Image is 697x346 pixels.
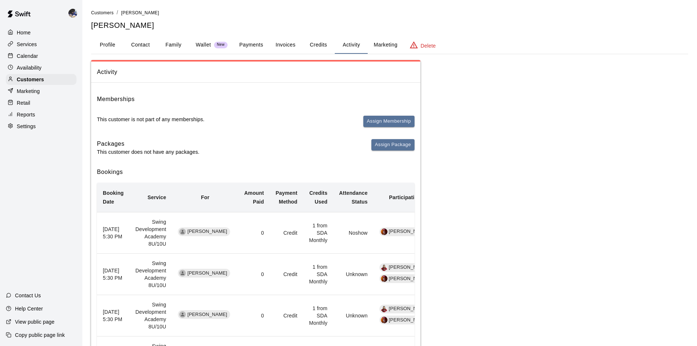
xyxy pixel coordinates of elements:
p: Delete [421,42,436,49]
a: Retail [6,97,76,108]
span: [PERSON_NAME] [184,311,230,318]
h5: [PERSON_NAME] [91,21,688,30]
td: 0 [239,254,270,295]
span: New [214,42,228,47]
p: Reports [17,111,35,118]
li: / [117,9,118,16]
button: Payments [233,36,269,54]
h6: Packages [97,139,199,149]
div: Camila Rodriguez [179,228,186,235]
p: View public page [15,318,55,325]
div: Home [6,27,76,38]
button: Credits [302,36,335,54]
p: This customer does not have any packages. [97,148,199,156]
img: Kaitlyn Lim [381,228,387,235]
span: [PERSON_NAME] [386,264,432,271]
a: Reports [6,109,76,120]
nav: breadcrumb [91,9,688,17]
td: Credit [270,295,303,336]
span: [PERSON_NAME] [386,305,432,312]
button: Contact [124,36,157,54]
button: Profile [91,36,124,54]
p: Services [17,41,37,48]
p: Availability [17,64,42,71]
button: Assign Package [371,139,415,150]
p: This customer is not part of any memberships. [97,116,205,123]
td: Swing Development Academy 8U/10U [130,254,172,295]
p: Calendar [17,52,38,60]
span: [PERSON_NAME] [386,275,432,282]
td: 0 [239,212,270,253]
button: Marketing [368,36,403,54]
b: Service [147,194,166,200]
div: Kevin Chandler [67,6,82,21]
th: [DATE] 5:30 PM [97,295,130,336]
td: 1 from SDA Monthly [303,212,333,253]
th: [DATE] 5:30 PM [97,254,130,295]
p: Wallet [196,41,211,49]
td: Noshow [333,212,374,253]
img: Kaitlyn Lim [381,317,387,323]
td: Unknown [333,295,374,336]
b: Payment Method [276,190,297,205]
h6: Memberships [97,94,135,104]
p: Settings [17,123,36,130]
td: Unknown [333,254,374,295]
span: [PERSON_NAME] [386,228,432,235]
div: Settings [6,121,76,132]
img: Kevin Chandler [68,9,77,18]
div: Kaitlyn Lim[PERSON_NAME] [379,316,432,324]
td: 1 from SDA Monthly [303,254,333,295]
a: Availability [6,62,76,73]
a: Services [6,39,76,50]
img: Kaitlyn Lim [381,275,387,282]
b: Participating Staff [389,194,434,200]
a: Customers [6,74,76,85]
button: Assign Membership [363,116,415,127]
p: Home [17,29,31,36]
div: Aly Kaneshiro[PERSON_NAME] [379,305,432,313]
b: Attendance Status [339,190,368,205]
td: Credit [270,212,303,253]
img: Aly Kaneshiro [381,264,387,271]
td: Swing Development Academy 8U/10U [130,212,172,253]
div: Camila Rodriguez [179,311,186,318]
button: Activity [335,36,368,54]
p: Customers [17,76,44,83]
div: basic tabs example [91,36,688,54]
button: Invoices [269,36,302,54]
img: Aly Kaneshiro [381,306,387,312]
b: Amount Paid [244,190,264,205]
td: 1 from SDA Monthly [303,295,333,336]
p: Marketing [17,88,40,95]
span: [PERSON_NAME] [386,317,432,324]
p: Contact Us [15,292,41,299]
th: [DATE] 5:30 PM [97,212,130,253]
span: [PERSON_NAME] [184,270,230,277]
div: Kaitlyn Lim[PERSON_NAME] [379,274,432,283]
div: Aly Kaneshiro[PERSON_NAME] [379,263,432,272]
td: 0 [239,295,270,336]
b: Credits Used [310,190,327,205]
span: [PERSON_NAME] [121,10,159,15]
p: Help Center [15,305,43,312]
td: Swing Development Academy 8U/10U [130,295,172,336]
span: Customers [91,10,114,15]
b: For [201,194,209,200]
b: Booking Date [103,190,124,205]
h6: Bookings [97,167,415,177]
button: Family [157,36,190,54]
a: Calendar [6,51,76,62]
span: [PERSON_NAME] [184,228,230,235]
